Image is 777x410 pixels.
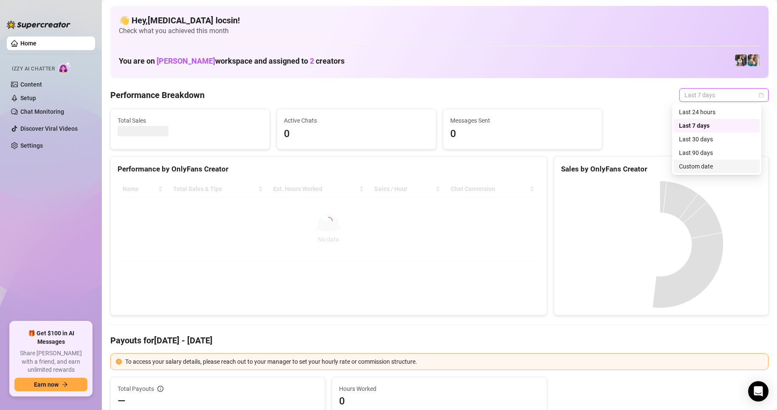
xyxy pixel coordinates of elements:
div: Open Intercom Messenger [748,381,769,402]
img: Katy [735,54,747,66]
div: Custom date [674,160,760,173]
span: arrow-right [62,382,68,388]
img: Zaddy [748,54,760,66]
div: To access your salary details, please reach out to your manager to set your hourly rate or commis... [125,357,763,366]
span: — [118,394,126,408]
span: Total Sales [118,116,263,125]
div: Last 7 days [679,121,755,130]
span: Hours Worked [339,384,539,393]
h4: 👋 Hey, [MEDICAL_DATA] locsin ! [119,14,760,26]
div: Performance by OnlyFans Creator [118,163,540,175]
span: info-circle [157,386,163,392]
span: Active Chats [284,116,429,125]
span: Messages Sent [450,116,595,125]
a: Settings [20,142,43,149]
span: Last 7 days [684,89,763,101]
span: 0 [284,126,429,142]
div: Last 24 hours [679,107,755,117]
a: Content [20,81,42,88]
img: AI Chatter [58,62,71,74]
span: Share [PERSON_NAME] with a friend, and earn unlimited rewards [14,349,87,374]
div: Custom date [679,162,755,171]
div: Last 30 days [674,132,760,146]
button: Earn nowarrow-right [14,378,87,391]
a: Setup [20,95,36,101]
div: Last 90 days [674,146,760,160]
span: exclamation-circle [116,359,122,365]
div: Last 7 days [674,119,760,132]
span: 0 [450,126,595,142]
img: logo-BBDzfeDw.svg [7,20,70,29]
span: 2 [310,56,314,65]
h4: Performance Breakdown [110,89,205,101]
span: [PERSON_NAME] [157,56,215,65]
span: Total Payouts [118,384,154,393]
div: Sales by OnlyFans Creator [561,163,761,175]
span: 0 [339,394,539,408]
div: Last 24 hours [674,105,760,119]
span: Izzy AI Chatter [12,65,55,73]
h1: You are on workspace and assigned to creators [119,56,345,66]
a: Discover Viral Videos [20,125,78,132]
span: calendar [759,93,764,98]
span: Check what you achieved this month [119,26,760,36]
div: Last 30 days [679,135,755,144]
a: Chat Monitoring [20,108,64,115]
div: Last 90 days [679,148,755,157]
a: Home [20,40,36,47]
span: 🎁 Get $100 in AI Messages [14,329,87,346]
span: loading [323,215,334,227]
h4: Payouts for [DATE] - [DATE] [110,334,769,346]
span: Earn now [34,381,59,388]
